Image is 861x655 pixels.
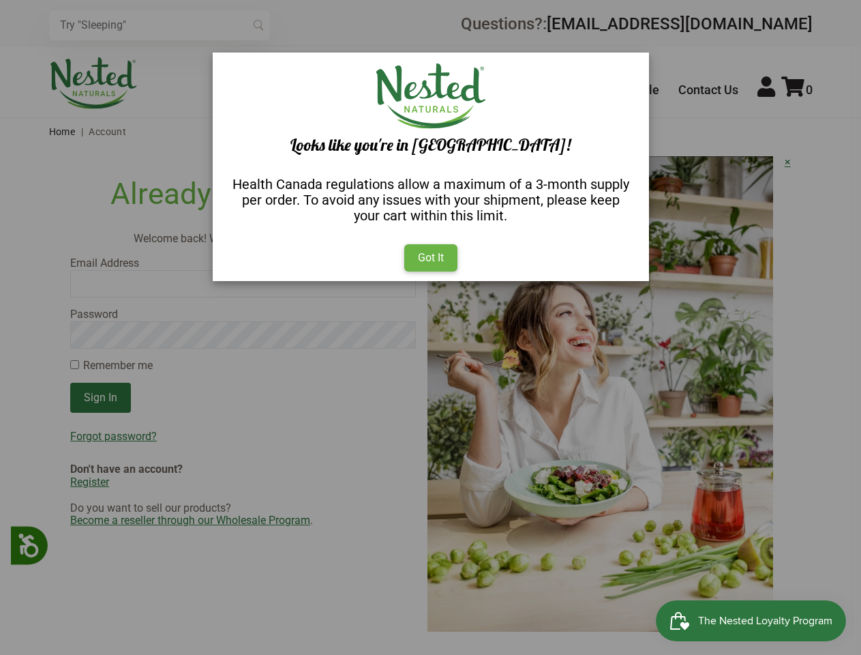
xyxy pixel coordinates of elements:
span: × [625,53,649,76]
div: Got It [404,244,457,272]
div: Looks like you're in [GEOGRAPHIC_DATA]! [224,136,638,155]
iframe: Button to open loyalty program pop-up [656,600,847,641]
div: Health Canada regulations allow a maximum of a 3-month supply per order. To avoid any issues with... [229,177,633,224]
